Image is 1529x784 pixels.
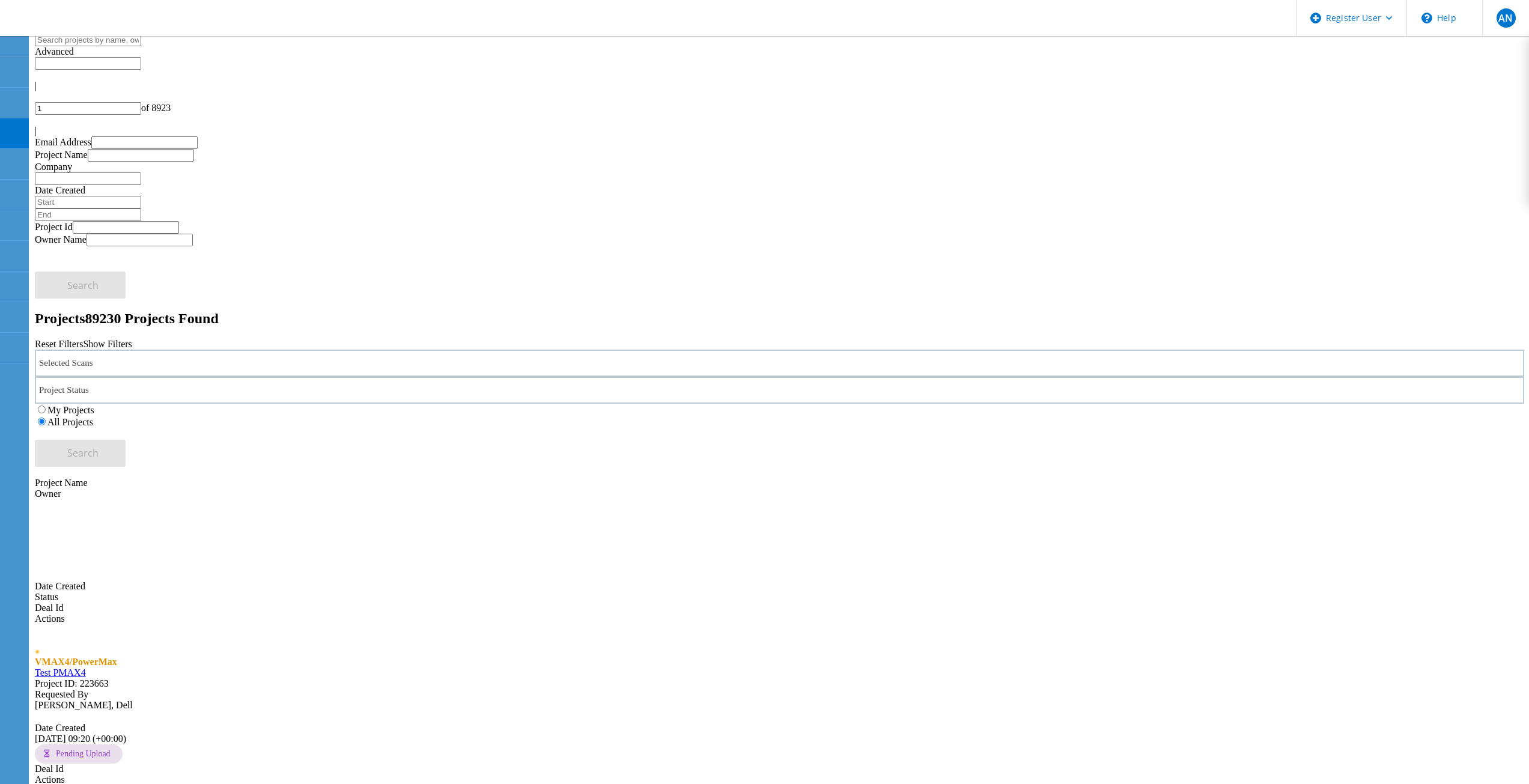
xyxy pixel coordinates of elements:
[67,446,99,460] span: Search
[35,657,117,667] span: VMAX4/PowerMax
[35,764,1524,774] div: Deal Id
[35,234,87,245] label: Owner Name
[35,34,141,46] input: Search projects by name, owner, ID, company, etc
[1498,13,1513,23] span: AN
[35,46,74,56] span: Advanced
[83,339,132,349] a: Show Filters
[35,196,141,208] input: Start
[35,185,85,195] label: Date Created
[35,744,123,764] div: Pending Upload
[1421,13,1432,23] svg: \n
[35,350,1524,377] div: Selected Scans
[47,417,93,427] label: All Projects
[85,311,219,326] span: 89230 Projects Found
[35,339,83,349] a: Reset Filters
[35,499,1524,592] div: Date Created
[35,689,1524,700] div: Requested By
[35,137,91,147] label: Email Address
[35,613,1524,624] div: Actions
[35,723,1524,734] div: Date Created
[35,440,126,467] button: Search
[35,603,1524,613] div: Deal Id
[35,126,1524,136] div: |
[35,222,73,232] label: Project Id
[35,377,1524,404] div: Project Status
[35,150,88,160] label: Project Name
[35,478,1524,488] div: Project Name
[35,311,85,326] b: Projects
[35,592,1524,603] div: Status
[35,488,1524,499] div: Owner
[35,162,72,172] label: Company
[47,405,94,415] label: My Projects
[35,678,109,688] span: Project ID: 223663
[67,279,99,292] span: Search
[35,667,86,678] a: Test PMAX4
[35,208,141,221] input: End
[35,81,1524,91] div: |
[35,689,1524,711] div: [PERSON_NAME], Dell
[35,723,1524,744] div: [DATE] 09:20 (+00:00)
[12,23,141,34] a: Live Optics Dashboard
[35,272,126,299] button: Search
[141,103,171,113] span: of 8923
